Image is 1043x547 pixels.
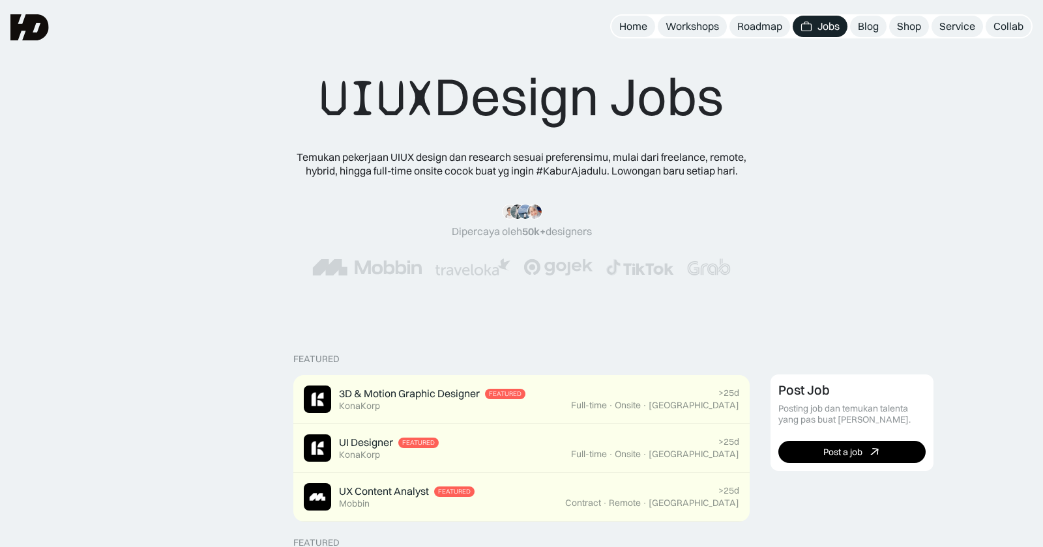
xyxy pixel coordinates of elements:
[778,382,830,398] div: Post Job
[565,498,601,509] div: Contract
[932,16,983,37] a: Service
[522,225,546,238] span: 50k+
[293,375,750,424] a: Job Image3D & Motion Graphic DesignerFeaturedKonaKorp>25dFull-time·Onsite·[GEOGRAPHIC_DATA]
[793,16,847,37] a: Jobs
[571,449,607,460] div: Full-time
[339,449,380,460] div: KonaKorp
[611,16,655,37] a: Home
[817,20,840,33] div: Jobs
[571,400,607,411] div: Full-time
[608,400,613,411] div: ·
[319,67,434,130] span: UIUX
[615,400,641,411] div: Onsite
[615,449,641,460] div: Onsite
[339,484,429,498] div: UX Content Analyst
[642,498,647,509] div: ·
[642,400,647,411] div: ·
[609,498,641,509] div: Remote
[993,20,1023,33] div: Collab
[658,16,727,37] a: Workshops
[339,387,480,400] div: 3D & Motion Graphic Designer
[452,225,592,238] div: Dipercaya oleh designers
[889,16,929,37] a: Shop
[602,498,608,509] div: ·
[287,150,756,178] div: Temukan pekerjaan UIUX design dan research sesuai preferensimu, mulai dari freelance, remote, hyb...
[619,20,647,33] div: Home
[718,485,739,496] div: >25d
[778,403,926,425] div: Posting job dan temukan talenta yang pas buat [PERSON_NAME].
[897,20,921,33] div: Shop
[304,434,331,462] img: Job Image
[858,20,879,33] div: Blog
[649,449,739,460] div: [GEOGRAPHIC_DATA]
[402,439,435,447] div: Featured
[649,498,739,509] div: [GEOGRAPHIC_DATA]
[489,390,521,398] div: Featured
[850,16,887,37] a: Blog
[339,498,370,509] div: Mobbin
[737,20,782,33] div: Roadmap
[293,354,340,365] div: Featured
[339,436,393,449] div: UI Designer
[608,449,613,460] div: ·
[729,16,790,37] a: Roadmap
[718,436,739,447] div: >25d
[304,386,331,413] img: Job Image
[778,441,926,463] a: Post a job
[319,65,724,130] div: Design Jobs
[293,424,750,473] a: Job ImageUI DesignerFeaturedKonaKorp>25dFull-time·Onsite·[GEOGRAPHIC_DATA]
[642,449,647,460] div: ·
[939,20,975,33] div: Service
[986,16,1031,37] a: Collab
[823,447,862,458] div: Post a job
[339,400,380,412] div: KonaKorp
[438,488,471,496] div: Featured
[649,400,739,411] div: [GEOGRAPHIC_DATA]
[293,473,750,522] a: Job ImageUX Content AnalystFeaturedMobbin>25dContract·Remote·[GEOGRAPHIC_DATA]
[304,483,331,511] img: Job Image
[718,387,739,399] div: >25d
[666,20,719,33] div: Workshops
